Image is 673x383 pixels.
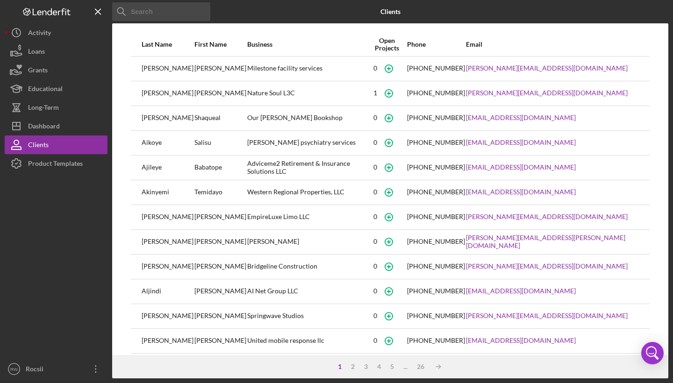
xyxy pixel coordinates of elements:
div: Akinyemi [142,181,193,204]
div: [PHONE_NUMBER] [407,238,465,245]
div: 0 [373,287,377,295]
div: 0 [373,163,377,171]
div: Educational [28,79,63,100]
div: [PHONE_NUMBER] [407,213,465,220]
div: 3 [359,363,372,370]
div: [PHONE_NUMBER] [407,262,465,270]
div: Bridgeline Construction [247,255,367,278]
div: Dashboard [28,117,60,138]
div: 0 [373,114,377,121]
div: Product Templates [28,154,83,175]
a: [PERSON_NAME][EMAIL_ADDRESS][DOMAIN_NAME] [466,262,628,270]
div: [PERSON_NAME] [142,230,193,254]
button: Grants [5,61,107,79]
a: [PERSON_NAME][EMAIL_ADDRESS][DOMAIN_NAME] [466,312,628,319]
a: [EMAIL_ADDRESS][DOMAIN_NAME] [466,287,576,295]
div: [PERSON_NAME] [194,230,246,254]
div: [PERSON_NAME] [142,206,193,229]
div: [PERSON_NAME] [142,82,193,105]
div: [PHONE_NUMBER] [407,188,465,196]
div: Aluko [142,354,193,377]
div: Teju [194,354,246,377]
div: 0 [373,337,377,344]
div: Ajileye [142,156,193,179]
a: [EMAIL_ADDRESS][DOMAIN_NAME] [466,163,576,171]
div: 0 [373,139,377,146]
div: 2 [346,363,359,370]
div: 26 [412,363,429,370]
div: Activity [28,23,51,44]
div: [PERSON_NAME] [194,255,246,278]
div: Temidayo [194,181,246,204]
div: [PHONE_NUMBER] [407,337,465,344]
div: [PERSON_NAME] [142,329,193,353]
div: Long-Term [28,98,59,119]
input: Search [112,2,210,21]
div: Clients [28,135,49,156]
div: Open Projects [368,37,406,52]
div: Our [PERSON_NAME] Bookshop [247,106,367,130]
div: [PHONE_NUMBER] [407,114,465,121]
button: Product Templates [5,154,107,173]
div: [PERSON_NAME] [194,57,246,80]
button: Clients [5,135,107,154]
div: [PERSON_NAME] [194,329,246,353]
div: [PHONE_NUMBER] [407,163,465,171]
div: [PERSON_NAME] [194,280,246,303]
a: [PERSON_NAME][EMAIL_ADDRESS][DOMAIN_NAME] [466,213,628,220]
div: [PHONE_NUMBER] [407,89,465,97]
div: 0 [373,312,377,319]
a: [PERSON_NAME][EMAIL_ADDRESS][DOMAIN_NAME] [466,89,628,97]
div: 0 [373,238,377,245]
a: [EMAIL_ADDRESS][DOMAIN_NAME] [466,188,576,196]
div: Last Name [142,41,193,48]
div: [PHONE_NUMBER] [407,312,465,319]
div: 0 [373,64,377,72]
div: 4 [372,363,386,370]
text: RW [10,367,18,372]
div: ... [399,363,412,370]
div: EmpireLuxe Limo LLC [247,206,367,229]
div: [PERSON_NAME] [194,82,246,105]
div: Grants [28,61,48,82]
div: 1 [373,89,377,97]
button: Educational [5,79,107,98]
div: 0 [373,213,377,220]
div: Adviceme2 Retirement & Insurance Solutions LLC [247,156,367,179]
div: [PHONE_NUMBER] [407,139,465,146]
div: 0 [373,262,377,270]
div: [PERSON_NAME] [142,255,193,278]
div: Phone [407,41,465,48]
button: Loans [5,42,107,61]
div: Western Regional Properties, LLC [247,181,367,204]
a: [PERSON_NAME][EMAIL_ADDRESS][DOMAIN_NAME] [466,64,628,72]
div: AI Net Group LLC [247,280,367,303]
button: Activity [5,23,107,42]
a: Dashboard [5,117,107,135]
div: Shaqueal [194,106,246,130]
div: Loans [28,42,45,63]
a: [EMAIL_ADDRESS][DOMAIN_NAME] [466,139,576,146]
div: Email [466,41,639,48]
button: RWRocsii [PERSON_NAME] [5,360,107,378]
div: Babatope [194,156,246,179]
div: Open Intercom Messenger [641,342,664,364]
div: Milestone facility services [247,57,367,80]
a: [EMAIL_ADDRESS][DOMAIN_NAME] [466,337,576,344]
a: [PERSON_NAME][EMAIL_ADDRESS][PERSON_NAME][DOMAIN_NAME] [466,234,639,249]
div: Business [247,41,367,48]
div: First Name [194,41,246,48]
div: [PERSON_NAME] [142,57,193,80]
b: Clients [380,8,401,15]
div: Aljindi [142,280,193,303]
div: Salisu [194,131,246,155]
div: 0 [373,188,377,196]
div: [PHONE_NUMBER] [407,287,465,295]
div: Springwave Studios [247,305,367,328]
